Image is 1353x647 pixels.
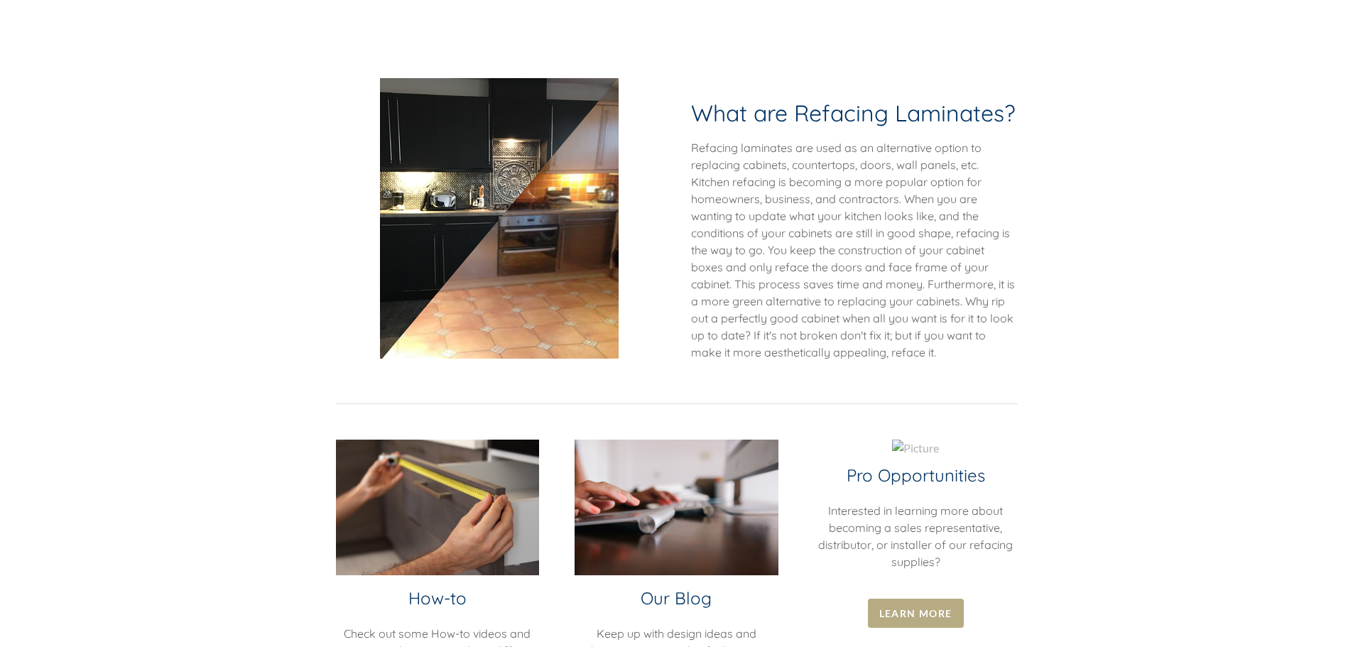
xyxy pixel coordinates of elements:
font: Our Blog [641,587,712,609]
span: Refacing laminates are used as an alternative option to replacing cabinets, countertops, doors, w... [691,141,1015,359]
font: What are Refacing Laminates? [691,99,1016,127]
img: Picture [892,440,939,457]
font: How-to [408,587,467,609]
span: Interested in learning more about becoming a sales representative, distributor, or installer of o... [818,504,1013,569]
img: Picture [380,78,619,359]
font: Pro Opportunities [847,464,985,486]
img: Picture [336,440,540,575]
a: Learn More [868,599,964,628]
img: Picture [575,440,778,575]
